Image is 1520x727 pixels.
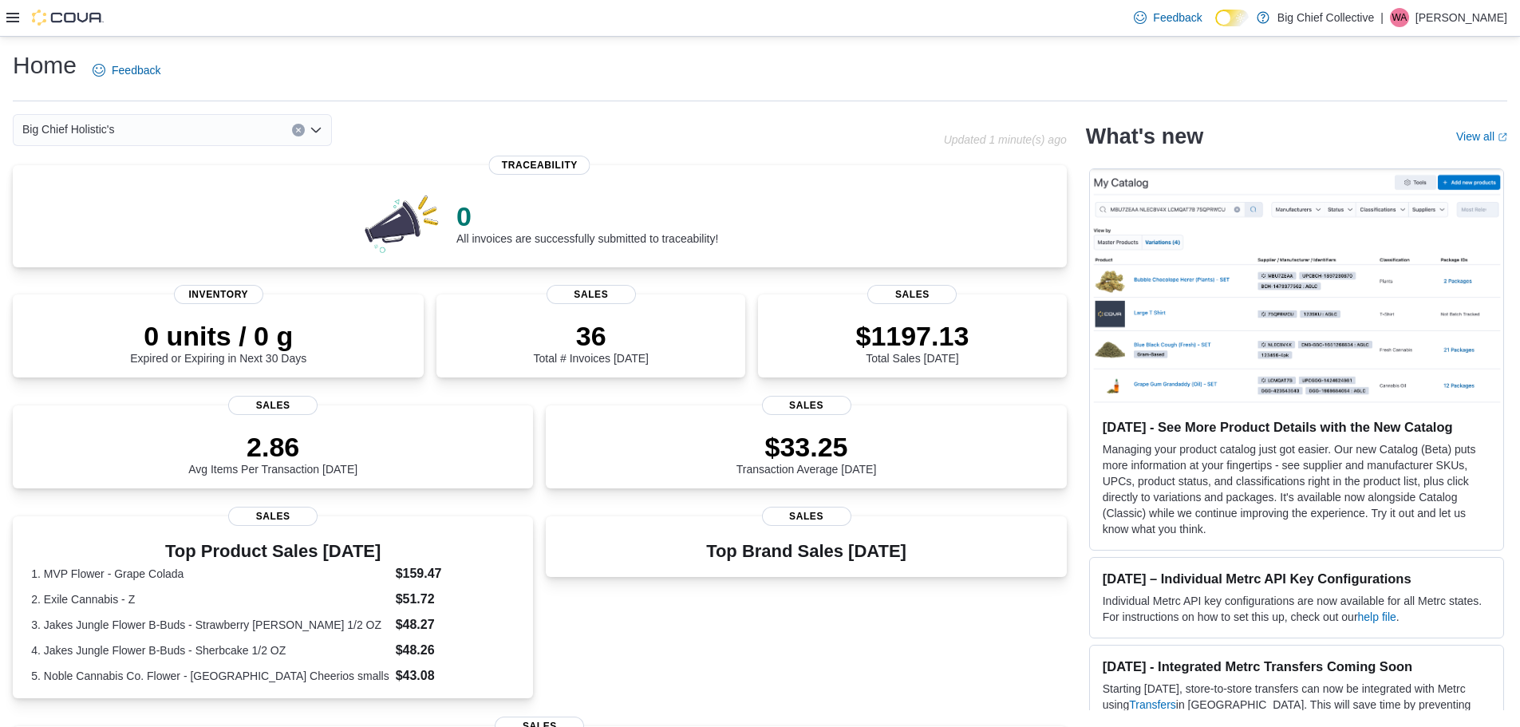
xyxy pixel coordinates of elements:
[31,617,389,633] dt: 3. Jakes Jungle Flower B-Buds - Strawberry [PERSON_NAME] 1/2 OZ
[1103,419,1490,435] h3: [DATE] - See More Product Details with the New Catalog
[736,431,877,463] p: $33.25
[762,507,851,526] span: Sales
[188,431,357,476] div: Avg Items Per Transaction [DATE]
[1086,124,1203,149] h2: What's new
[31,566,389,582] dt: 1. MVP Flower - Grape Colada
[396,615,515,634] dd: $48.27
[112,62,160,78] span: Feedback
[174,285,263,304] span: Inventory
[736,431,877,476] div: Transaction Average [DATE]
[228,507,318,526] span: Sales
[1415,8,1507,27] p: [PERSON_NAME]
[456,200,718,245] div: All invoices are successfully submitted to traceability!
[361,191,444,255] img: 0
[1358,610,1396,623] a: help file
[534,320,649,365] div: Total # Invoices [DATE]
[1103,593,1490,625] p: Individual Metrc API key configurations are now available for all Metrc states. For instructions ...
[944,133,1067,146] p: Updated 1 minute(s) ago
[396,641,515,660] dd: $48.26
[1153,10,1202,26] span: Feedback
[1103,441,1490,537] p: Managing your product catalog just got easier. Our new Catalog (Beta) puts more information at yo...
[1127,2,1208,34] a: Feedback
[31,668,389,684] dt: 5. Noble Cannabis Co. Flower - [GEOGRAPHIC_DATA] Cheerios smalls
[22,120,115,139] span: Big Chief Holistic's
[130,320,306,352] p: 0 units / 0 g
[1380,8,1384,27] p: |
[706,542,906,561] h3: Top Brand Sales [DATE]
[534,320,649,352] p: 36
[855,320,969,365] div: Total Sales [DATE]
[547,285,636,304] span: Sales
[32,10,104,26] img: Cova
[855,320,969,352] p: $1197.13
[31,591,389,607] dt: 2. Exile Cannabis - Z
[1498,132,1507,142] svg: External link
[1215,10,1249,26] input: Dark Mode
[1103,571,1490,587] h3: [DATE] – Individual Metrc API Key Configurations
[867,285,957,304] span: Sales
[130,320,306,365] div: Expired or Expiring in Next 30 Days
[396,590,515,609] dd: $51.72
[228,396,318,415] span: Sales
[1392,8,1407,27] span: WA
[1277,8,1374,27] p: Big Chief Collective
[31,642,389,658] dt: 4. Jakes Jungle Flower B-Buds - Sherbcake 1/2 OZ
[1129,698,1176,711] a: Transfers
[188,431,357,463] p: 2.86
[31,542,515,561] h3: Top Product Sales [DATE]
[310,124,322,136] button: Open list of options
[1215,26,1216,27] span: Dark Mode
[1103,658,1490,674] h3: [DATE] - Integrated Metrc Transfers Coming Soon
[1456,130,1507,143] a: View allExternal link
[762,396,851,415] span: Sales
[456,200,718,232] p: 0
[13,49,77,81] h1: Home
[86,54,167,86] a: Feedback
[396,666,515,686] dd: $43.08
[1390,8,1409,27] div: Wilson Allen
[396,564,515,583] dd: $159.47
[489,156,590,175] span: Traceability
[292,124,305,136] button: Clear input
